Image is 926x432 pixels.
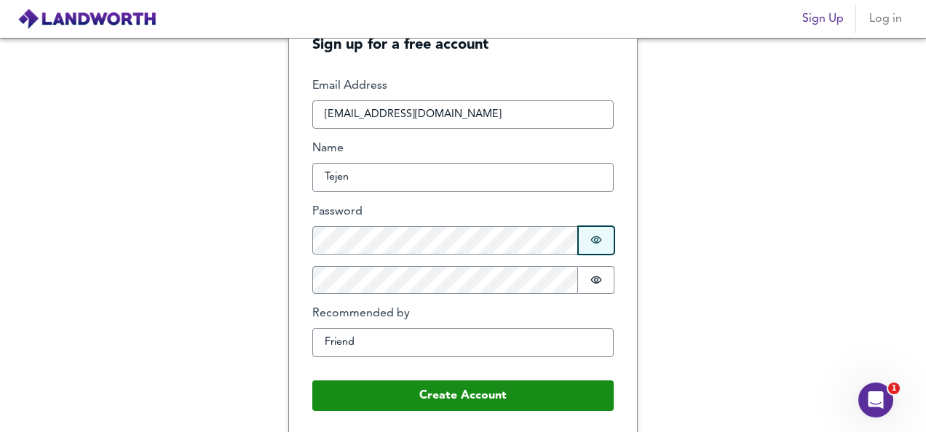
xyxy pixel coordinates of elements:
[17,8,157,30] img: logo
[312,163,614,192] input: What should we call you?
[796,4,850,33] button: Sign Up
[312,328,614,357] input: How did you hear of Landworth?
[312,100,614,129] input: How can we reach you?
[578,266,614,295] button: Show password
[802,9,844,29] span: Sign Up
[312,140,614,157] label: Name
[858,383,893,417] iframe: Intercom live chat
[312,78,614,95] label: Email Address
[312,204,614,220] label: Password
[888,383,900,394] span: 1
[312,305,614,322] label: Recommended by
[862,4,909,33] button: Log in
[868,9,903,29] span: Log in
[578,226,614,255] button: Show password
[312,380,614,411] button: Create Account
